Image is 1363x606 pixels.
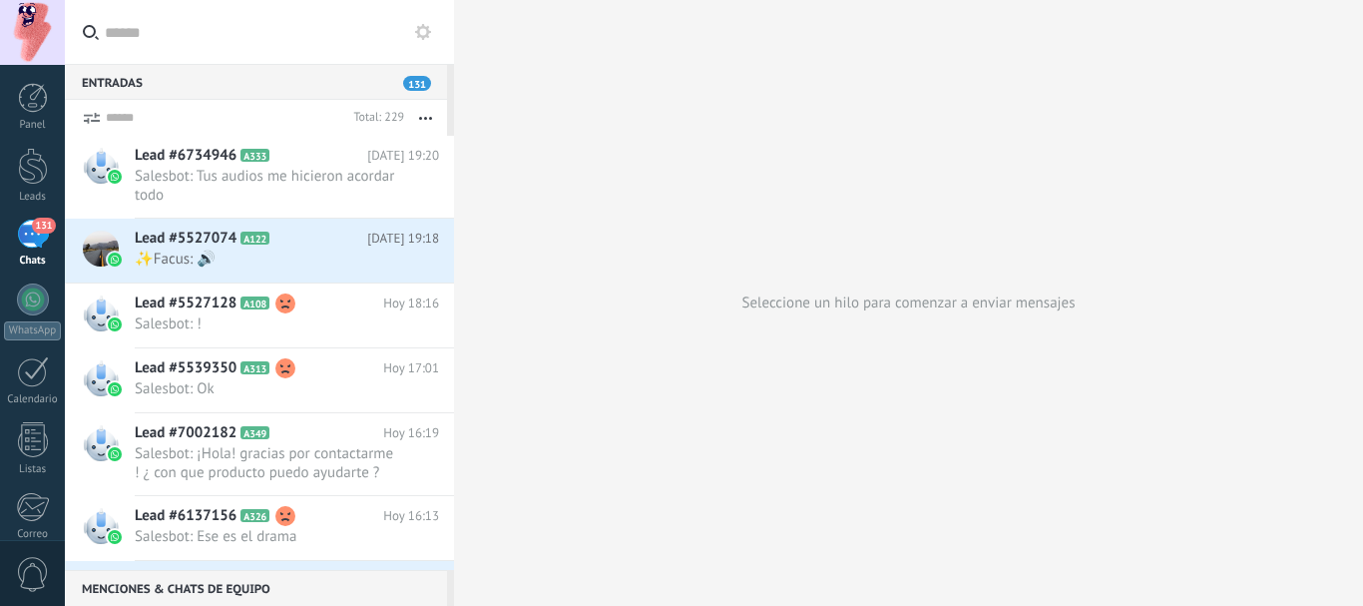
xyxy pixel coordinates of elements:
span: Salesbot: Ok [135,379,401,398]
span: Lead #5527074 [135,229,236,249]
span: Hoy 17:01 [383,358,439,378]
span: Salesbot: ¡Hola! gracias por contactarme ! ¿ con que producto puedo ayudarte ? [135,444,401,482]
div: Entradas [65,64,447,100]
span: Lead #6734946 [135,146,236,166]
span: ✨Facus: 🔊 [135,250,401,269]
span: A122 [240,232,269,245]
div: Total: 229 [345,108,404,128]
a: Lead #6734946 A333 [DATE] 19:20 Salesbot: Tus audios me hicieron acordar todo [65,136,454,218]
div: Listas [4,463,62,476]
span: 131 [403,76,431,91]
div: Chats [4,255,62,268]
span: Lead #6137156 [135,506,236,526]
span: Salesbot: ! [135,314,401,333]
img: waba.svg [108,253,122,267]
span: A108 [240,297,269,309]
img: waba.svg [108,317,122,331]
div: Correo [4,528,62,541]
span: Lead #7002182 [135,423,236,443]
img: waba.svg [108,170,122,184]
span: Salesbot: Ese es el drama [135,527,401,546]
img: waba.svg [108,447,122,461]
span: A333 [240,149,269,162]
span: Lead #5539350 [135,358,236,378]
span: A349 [240,426,269,439]
span: Hoy 16:13 [383,506,439,526]
span: [DATE] 19:18 [367,229,439,249]
div: Calendario [4,393,62,406]
span: Salesbot: Tus audios me hicieron acordar todo [135,167,401,205]
img: waba.svg [108,382,122,396]
span: Lead #5527128 [135,294,236,313]
a: Lead #7002182 A349 Hoy 16:19 Salesbot: ¡Hola! gracias por contactarme ! ¿ con que producto puedo ... [65,413,454,495]
span: Hoy 18:16 [383,294,439,313]
span: [DATE] 19:20 [367,146,439,166]
a: Lead #6137156 A326 Hoy 16:13 Salesbot: Ese es el drama [65,496,454,560]
span: 131 [32,218,55,234]
a: Lead #5527074 A122 [DATE] 19:18 ✨Facus: 🔊 [65,219,454,283]
div: WhatsApp [4,321,61,340]
div: Menciones & Chats de equipo [65,570,447,606]
a: Lead #5527128 A108 Hoy 18:16 Salesbot: ! [65,284,454,347]
img: waba.svg [108,530,122,544]
div: Leads [4,191,62,204]
div: Panel [4,119,62,132]
a: Lead #5539350 A313 Hoy 17:01 Salesbot: Ok [65,348,454,412]
span: A313 [240,361,269,374]
span: A326 [240,509,269,522]
span: Hoy 16:19 [383,423,439,443]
